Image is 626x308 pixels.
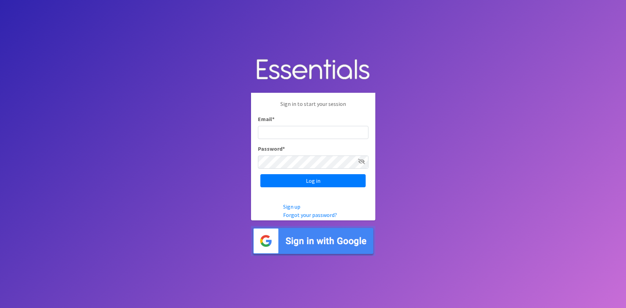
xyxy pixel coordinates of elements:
input: Log in [260,174,366,187]
label: Password [258,145,285,153]
img: Sign in with Google [251,226,375,256]
label: Email [258,115,275,123]
abbr: required [272,116,275,122]
a: Sign up [283,203,300,210]
abbr: required [282,145,285,152]
p: Sign in to start your session [258,100,368,115]
a: Forgot your password? [283,211,337,218]
img: Human Essentials [251,52,375,88]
